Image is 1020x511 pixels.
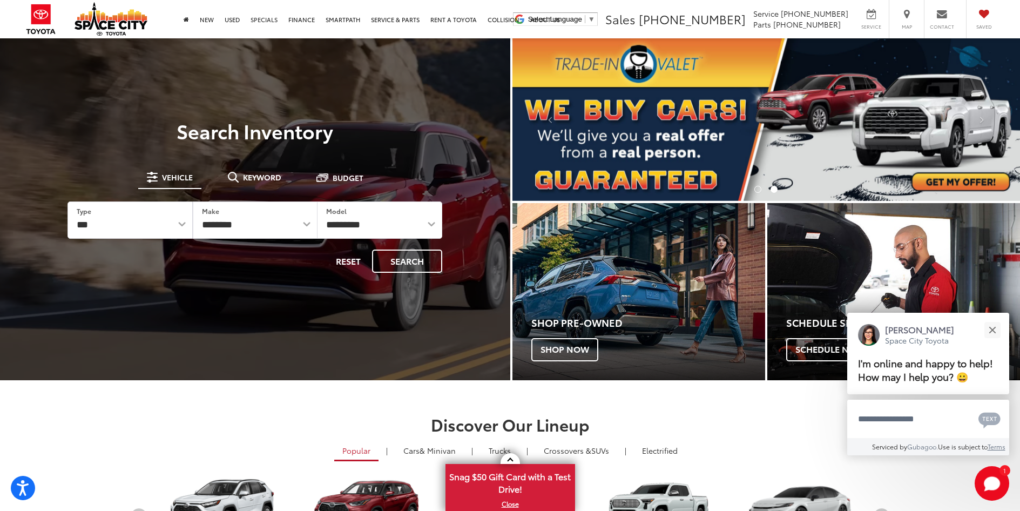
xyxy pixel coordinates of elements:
[77,206,91,216] label: Type
[773,19,841,30] span: [PHONE_NUMBER]
[981,318,1004,341] button: Close
[988,442,1005,451] a: Terms
[327,250,370,273] button: Reset
[930,23,954,30] span: Contact
[975,466,1009,501] svg: Start Chat
[847,400,1009,439] textarea: Type your message
[395,441,464,460] a: Cars
[975,466,1009,501] button: Toggle Chat Window
[605,10,636,28] span: Sales
[45,120,465,142] h3: Search Inventory
[420,445,456,456] span: & Minivan
[334,441,379,461] a: Popular
[326,206,347,216] label: Model
[781,8,848,19] span: [PHONE_NUMBER]
[975,407,1004,431] button: Chat with SMS
[243,173,281,181] span: Keyword
[585,15,585,23] span: ​
[333,174,363,181] span: Budget
[162,173,193,181] span: Vehicle
[536,441,617,460] a: SUVs
[978,411,1001,428] svg: Text
[938,442,988,451] span: Use is subject to
[528,15,582,23] span: Select Language
[469,445,476,456] li: |
[847,313,1009,455] div: Close[PERSON_NAME]Space City ToyotaI'm online and happy to help! How may I help you? 😀Type your m...
[383,445,390,456] li: |
[972,23,996,30] span: Saved
[639,10,746,28] span: [PHONE_NUMBER]
[531,338,598,361] span: Shop Now
[524,445,531,456] li: |
[447,465,574,498] span: Snag $50 Gift Card with a Test Drive!
[512,60,589,179] button: Click to view previous picture.
[544,445,591,456] span: Crossovers &
[771,186,778,193] li: Go to slide number 2.
[75,2,147,36] img: Space City Toyota
[786,338,874,361] span: Schedule Now
[130,415,891,433] h2: Discover Our Lineup
[634,441,686,460] a: Electrified
[885,324,954,335] p: [PERSON_NAME]
[588,15,595,23] span: ▼
[754,186,761,193] li: Go to slide number 1.
[786,318,1020,328] h4: Schedule Service
[202,206,219,216] label: Make
[481,441,519,460] a: Trucks
[885,335,954,346] p: Space City Toyota
[1003,468,1006,473] span: 1
[512,203,765,380] div: Toyota
[512,203,765,380] a: Shop Pre-Owned Shop Now
[895,23,918,30] span: Map
[753,19,771,30] span: Parts
[753,8,779,19] span: Service
[531,318,765,328] h4: Shop Pre-Owned
[944,60,1020,179] button: Click to view next picture.
[872,442,907,451] span: Serviced by
[767,203,1020,380] a: Schedule Service Schedule Now
[907,442,938,451] a: Gubagoo.
[622,445,629,456] li: |
[859,23,883,30] span: Service
[858,356,993,384] span: I'm online and happy to help! How may I help you? 😀
[372,250,442,273] button: Search
[767,203,1020,380] div: Toyota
